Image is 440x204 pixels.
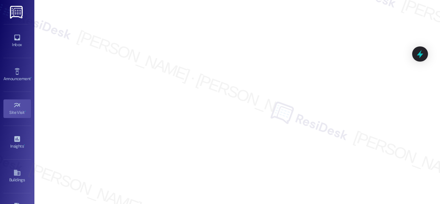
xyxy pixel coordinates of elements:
[10,6,24,19] img: ResiDesk Logo
[3,133,31,152] a: Insights •
[3,167,31,185] a: Buildings
[31,75,32,80] span: •
[24,143,25,148] span: •
[3,99,31,118] a: Site Visit •
[25,109,26,114] span: •
[3,32,31,50] a: Inbox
